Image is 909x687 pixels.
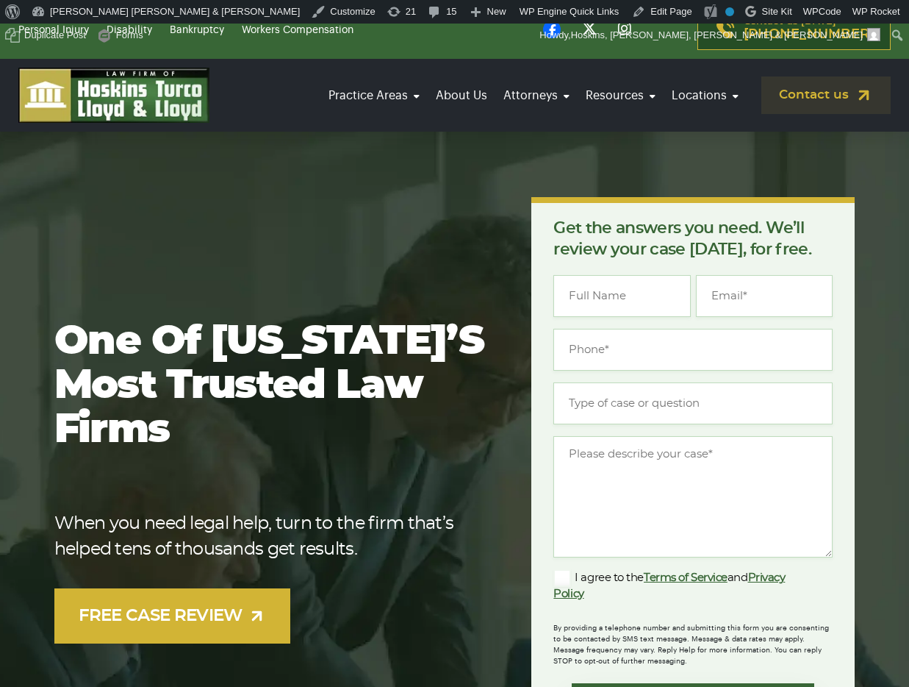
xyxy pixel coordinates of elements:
span: Hoskins, [PERSON_NAME], [PERSON_NAME] & [PERSON_NAME] [571,29,863,40]
input: Full Name [553,275,690,317]
input: Email* [696,275,833,317]
a: Howdy, [534,24,886,47]
p: When you need legal help, turn to the firm that’s helped tens of thousands get results. [54,511,485,563]
a: About Us [431,75,492,116]
a: FREE CASE REVIEW [54,588,291,644]
div: No index [725,7,734,16]
img: arrow-up-right-light.svg [248,607,266,625]
img: logo [18,68,209,123]
h1: One of [US_STATE]’s most trusted law firms [54,320,485,452]
a: Workers Compensation [242,25,353,35]
a: Contact us [761,76,891,114]
a: Resources [581,75,660,116]
div: By providing a telephone number and submitting this form you are consenting to be contacted by SM... [553,613,833,667]
a: Terms of Service [644,572,727,583]
span: Forms [116,24,143,47]
a: Locations [667,75,743,116]
input: Type of case or question [553,382,833,424]
a: Practice Areas [324,75,424,116]
input: Phone* [553,329,833,371]
p: Get the answers you need. We’ll review your case [DATE], for free. [553,218,833,260]
a: Attorneys [499,75,574,116]
a: Bankruptcy [170,25,224,35]
label: I agree to the and [553,569,809,602]
span: Site Kit [762,6,792,17]
span: Duplicate Post [24,24,86,47]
